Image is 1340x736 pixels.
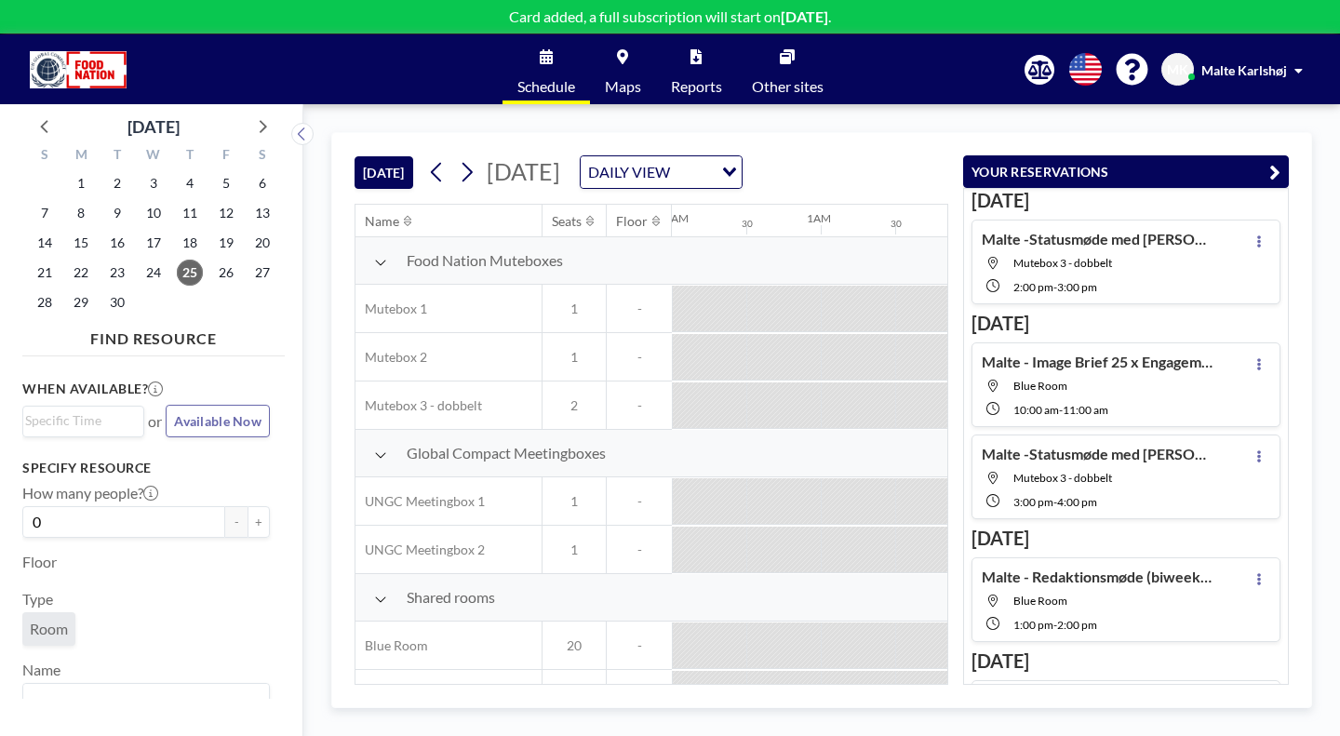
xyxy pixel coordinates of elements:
span: or [148,412,162,431]
span: DAILY VIEW [584,160,674,184]
span: Mutebox 3 - dobbelt [1013,471,1112,485]
span: 2:00 PM [1013,280,1053,294]
span: Friday, September 26, 2025 [213,260,239,286]
span: Available Now [174,413,261,429]
div: 30 [891,218,902,230]
span: Tuesday, September 16, 2025 [104,230,130,256]
span: Monday, September 29, 2025 [68,289,94,315]
span: - [607,637,672,654]
span: 1 [543,349,606,366]
span: Tuesday, September 2, 2025 [104,170,130,196]
span: Monday, September 15, 2025 [68,230,94,256]
div: Floor [616,213,648,230]
span: 3:00 PM [1057,280,1097,294]
button: + [248,506,270,538]
button: [DATE] [355,156,413,189]
span: 10:00 AM [1013,403,1059,417]
h3: [DATE] [971,312,1280,335]
h3: Specify resource [22,460,270,476]
a: Other sites [737,34,838,104]
span: 1:00 PM [1013,618,1053,632]
span: - [1053,618,1057,632]
div: S [27,144,63,168]
div: Name [365,213,399,230]
div: T [171,144,208,168]
div: 30 [742,218,753,230]
div: 12AM [658,211,689,225]
h3: [DATE] [971,527,1280,550]
span: Maps [605,79,641,94]
input: Search for option [25,688,259,712]
input: Search for option [25,410,133,431]
span: Blue Room [355,637,428,654]
span: - [607,397,672,414]
span: Schedule [517,79,575,94]
div: 1AM [807,211,831,225]
span: Blue Room [1013,379,1067,393]
span: - [607,349,672,366]
span: - [1059,403,1063,417]
button: - [225,506,248,538]
h4: Malte -Statusmøde med [PERSON_NAME] [982,230,1214,248]
span: Room [30,620,68,638]
div: Seats [552,213,582,230]
span: Sunday, September 28, 2025 [32,289,58,315]
span: Monday, September 22, 2025 [68,260,94,286]
h4: Malte -Statusmøde med [PERSON_NAME] [982,445,1214,463]
span: Malte Karlshøj [1201,62,1287,78]
div: Search for option [23,407,143,435]
span: Other sites [752,79,824,94]
span: [DATE] [487,157,560,185]
img: organization-logo [30,51,127,88]
span: Tuesday, September 23, 2025 [104,260,130,286]
span: Tuesday, September 9, 2025 [104,200,130,226]
span: Saturday, September 27, 2025 [249,260,275,286]
label: How many people? [22,484,158,502]
input: Search for option [676,160,711,184]
a: Reports [656,34,737,104]
span: Sunday, September 7, 2025 [32,200,58,226]
div: F [208,144,244,168]
span: Sunday, September 21, 2025 [32,260,58,286]
h4: Malte - Image Brief 25 x Engagementindsats [982,353,1214,371]
h4: FIND RESOURCE [22,322,285,348]
span: Mutebox 3 - dobbelt [355,397,482,414]
div: Search for option [23,684,269,716]
span: 20 [543,637,606,654]
a: Maps [590,34,656,104]
div: W [136,144,172,168]
label: Floor [22,553,57,571]
span: - [607,301,672,317]
button: Available Now [166,405,270,437]
h4: Malte - Redaktionsmøde (biweekly) [982,568,1214,586]
h3: [DATE] [971,649,1280,673]
b: [DATE] [781,7,828,25]
span: 1 [543,301,606,317]
span: Sunday, September 14, 2025 [32,230,58,256]
span: Saturday, September 13, 2025 [249,200,275,226]
span: - [1053,495,1057,509]
div: Search for option [581,156,742,188]
span: 11:00 AM [1063,403,1108,417]
span: Wednesday, September 17, 2025 [141,230,167,256]
span: Wednesday, September 24, 2025 [141,260,167,286]
span: Reports [671,79,722,94]
span: Mutebox 1 [355,301,427,317]
span: - [607,542,672,558]
div: S [244,144,280,168]
span: Friday, September 19, 2025 [213,230,239,256]
span: 3:00 PM [1013,495,1053,509]
span: 2:00 PM [1057,618,1097,632]
span: Thursday, September 11, 2025 [177,200,203,226]
span: 4:00 PM [1057,495,1097,509]
span: Wednesday, September 10, 2025 [141,200,167,226]
span: Thursday, September 25, 2025 [177,260,203,286]
div: M [63,144,100,168]
span: UNGC Meetingbox 2 [355,542,485,558]
span: 1 [543,542,606,558]
div: T [100,144,136,168]
span: UNGC Meetingbox 1 [355,493,485,510]
span: Thursday, September 4, 2025 [177,170,203,196]
h3: [DATE] [971,189,1280,212]
span: Wednesday, September 3, 2025 [141,170,167,196]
